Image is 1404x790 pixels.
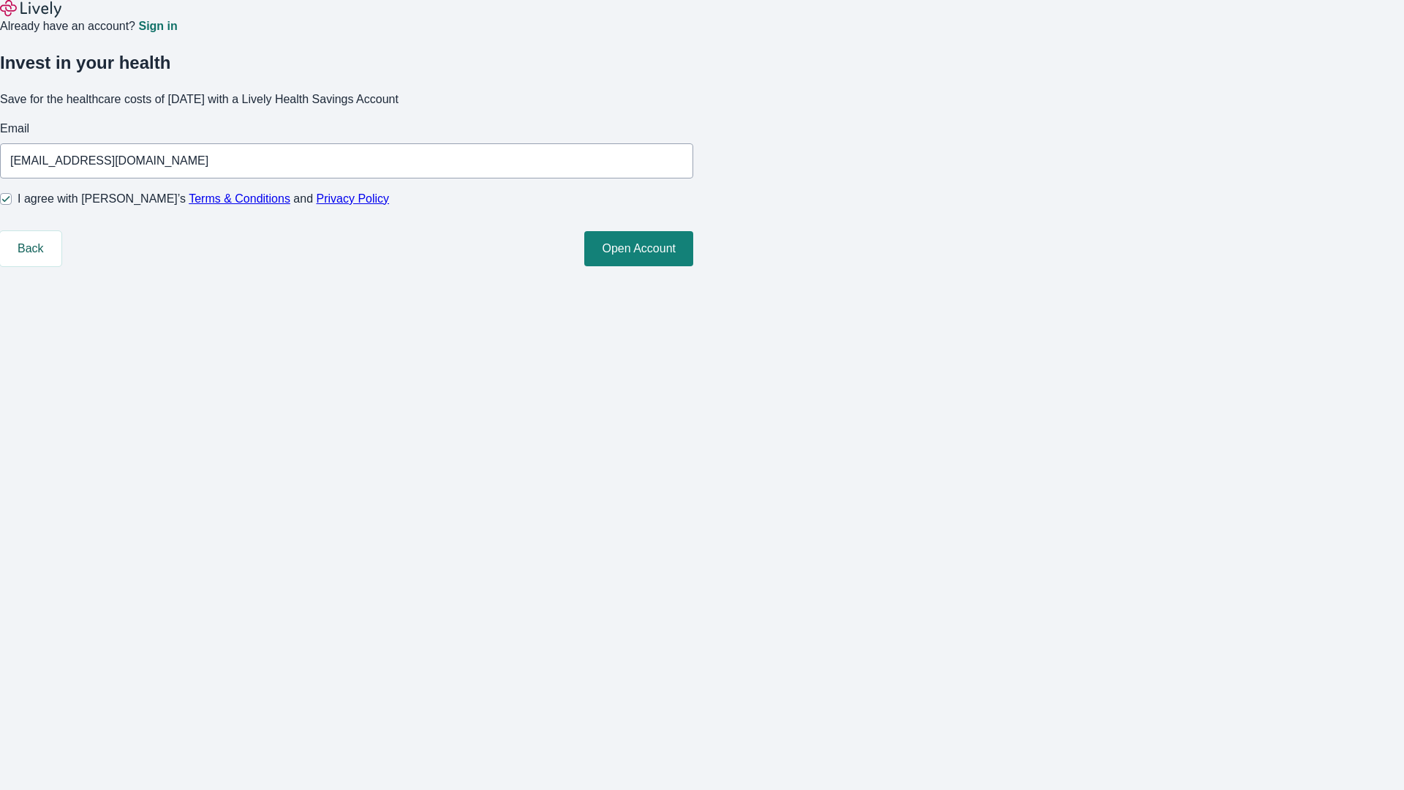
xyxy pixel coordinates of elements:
a: Terms & Conditions [189,192,290,205]
button: Open Account [584,231,693,266]
a: Sign in [138,20,177,32]
span: I agree with [PERSON_NAME]’s and [18,190,389,208]
a: Privacy Policy [317,192,390,205]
